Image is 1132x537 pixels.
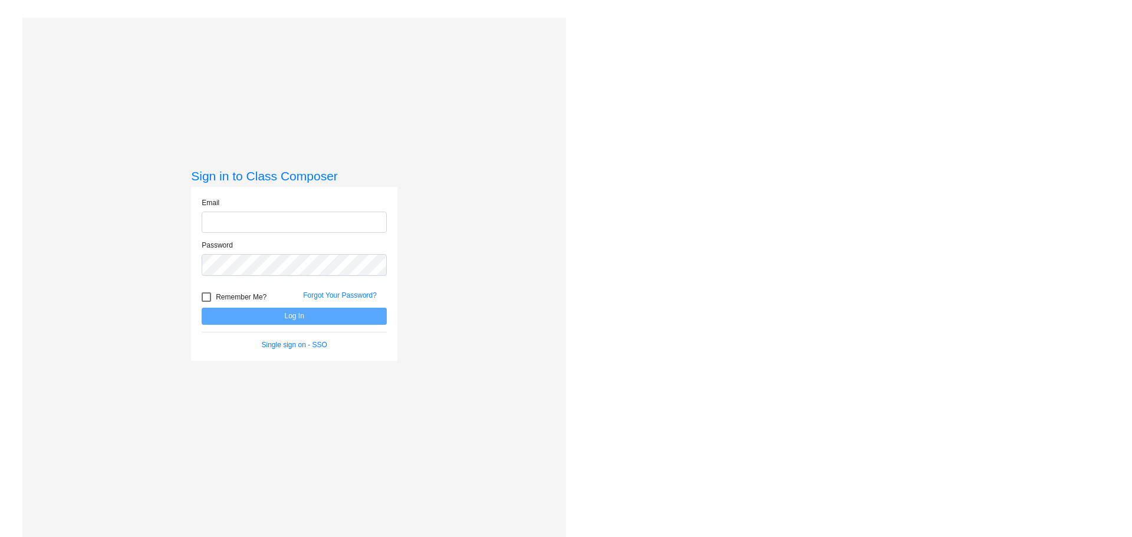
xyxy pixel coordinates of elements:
a: Forgot Your Password? [303,291,377,299]
label: Email [202,197,219,208]
label: Password [202,240,233,251]
button: Log In [202,308,387,325]
a: Single sign on - SSO [262,341,327,349]
h3: Sign in to Class Composer [191,169,397,183]
span: Remember Me? [216,290,266,304]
